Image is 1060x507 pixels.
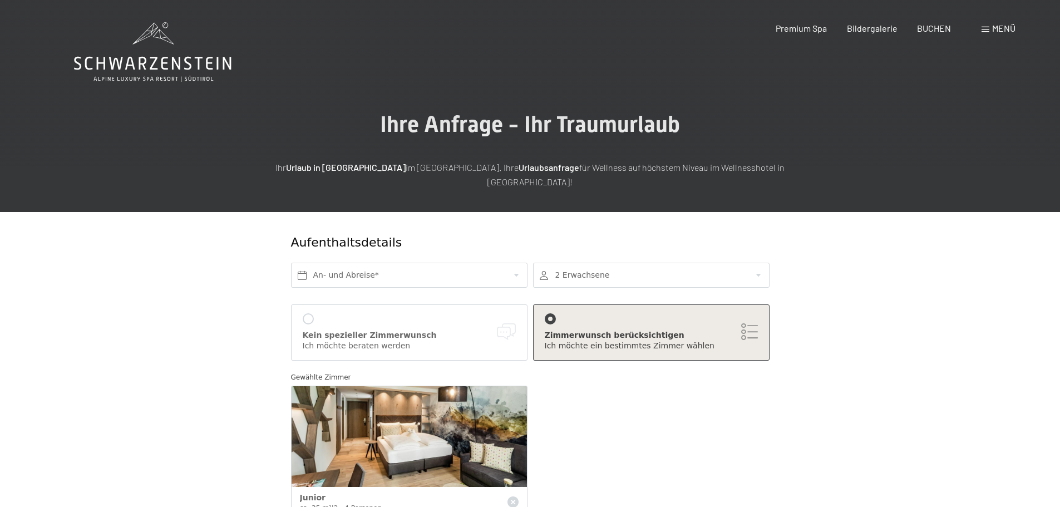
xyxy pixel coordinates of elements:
[291,234,689,252] div: Aufenthaltsdetails
[776,23,827,33] a: Premium Spa
[545,341,758,352] div: Ich möchte ein bestimmtes Zimmer wählen
[519,162,579,173] strong: Urlaubsanfrage
[300,493,326,502] span: Junior
[917,23,951,33] a: BUCHEN
[847,23,898,33] a: Bildergalerie
[303,341,516,352] div: Ich möchte beraten werden
[286,162,406,173] strong: Urlaub in [GEOGRAPHIC_DATA]
[303,330,516,341] div: Kein spezieller Zimmerwunsch
[380,111,680,137] span: Ihre Anfrage - Ihr Traumurlaub
[992,23,1015,33] span: Menü
[252,160,808,189] p: Ihr im [GEOGRAPHIC_DATA]. Ihre für Wellness auf höchstem Niveau im Wellnesshotel in [GEOGRAPHIC_D...
[291,372,770,383] div: Gewählte Zimmer
[292,386,527,487] img: Junior
[545,330,758,341] div: Zimmerwunsch berücksichtigen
